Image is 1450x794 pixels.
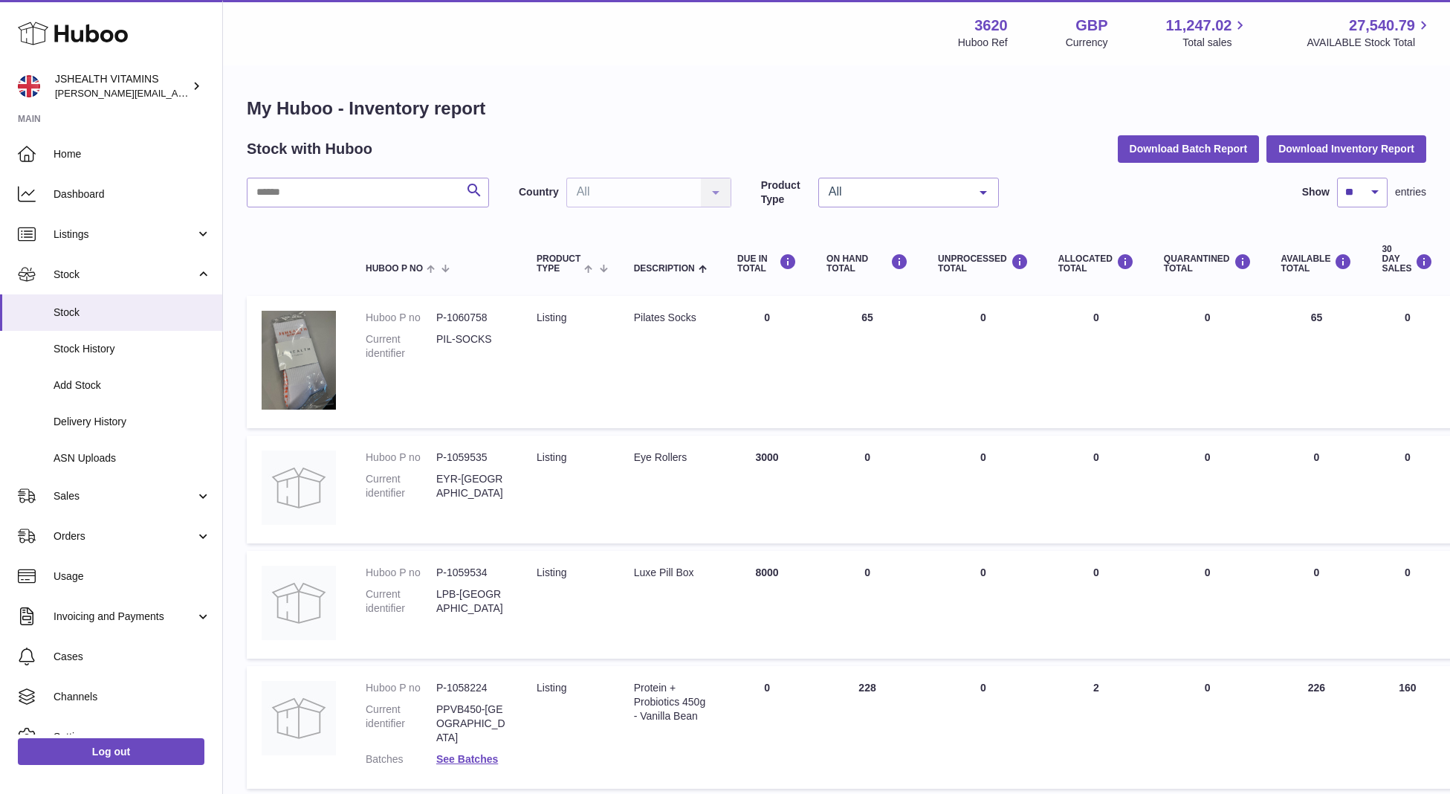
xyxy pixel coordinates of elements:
label: Product Type [761,178,811,207]
dd: EYR-[GEOGRAPHIC_DATA] [436,472,507,500]
td: 226 [1266,666,1368,788]
td: 0 [722,296,812,428]
label: Country [519,185,559,199]
span: Delivery History [54,415,211,429]
h1: My Huboo - Inventory report [247,97,1426,120]
strong: GBP [1075,16,1107,36]
td: 160 [1367,666,1448,788]
span: listing [537,451,566,463]
dt: Batches [366,752,436,766]
dt: Huboo P no [366,681,436,695]
dd: P-1059534 [436,566,507,580]
td: 2 [1043,666,1149,788]
div: Pilates Socks [634,311,708,325]
div: 30 DAY SALES [1382,245,1433,274]
button: Download Batch Report [1118,135,1260,162]
span: Settings [54,730,211,744]
span: Listings [54,227,195,242]
div: AVAILABLE Total [1281,254,1353,274]
td: 65 [1266,296,1368,428]
span: Usage [54,569,211,584]
a: 11,247.02 Total sales [1165,16,1249,50]
dd: P-1060758 [436,311,507,325]
td: 0 [923,296,1043,428]
td: 228 [812,666,923,788]
dt: Current identifier [366,332,436,361]
span: 0 [1205,567,1211,578]
div: UNPROCESSED Total [938,254,1029,274]
strong: 3620 [974,16,1008,36]
td: 3000 [722,436,812,543]
img: product image [262,566,336,640]
td: 0 [1266,436,1368,543]
img: product image [262,311,336,410]
span: Home [54,147,211,161]
div: Luxe Pill Box [634,566,708,580]
span: Product Type [537,254,580,274]
dd: PIL-SOCKS [436,332,507,361]
span: Invoicing and Payments [54,610,195,624]
span: ASN Uploads [54,451,211,465]
span: entries [1395,185,1426,199]
h2: Stock with Huboo [247,139,372,159]
td: 0 [722,666,812,788]
span: listing [537,312,566,323]
img: product image [262,451,336,525]
div: ON HAND Total [826,254,908,274]
img: product image [262,681,336,755]
span: Stock History [54,342,211,356]
span: Channels [54,690,211,704]
dd: LPB-[GEOGRAPHIC_DATA] [436,587,507,616]
span: 0 [1205,451,1211,463]
div: Huboo Ref [958,36,1008,50]
span: Sales [54,489,195,503]
td: 0 [923,551,1043,659]
td: 0 [923,666,1043,788]
td: 0 [812,551,923,659]
dd: P-1059535 [436,451,507,465]
td: 0 [1367,436,1448,543]
span: 11,247.02 [1165,16,1231,36]
dt: Huboo P no [366,451,436,465]
td: 0 [1367,296,1448,428]
button: Download Inventory Report [1266,135,1426,162]
div: JSHEALTH VITAMINS [55,72,189,100]
span: Add Stock [54,378,211,393]
div: ALLOCATED Total [1058,254,1134,274]
div: QUARANTINED Total [1164,254,1252,274]
span: listing [537,682,566,694]
a: See Batches [436,753,498,765]
td: 0 [923,436,1043,543]
span: Dashboard [54,187,211,201]
span: Stock [54,306,211,320]
dt: Huboo P no [366,311,436,325]
td: 0 [1043,296,1149,428]
a: Log out [18,738,204,765]
label: Show [1302,185,1330,199]
td: 0 [1043,436,1149,543]
a: 27,540.79 AVAILABLE Stock Total [1307,16,1432,50]
div: Protein + Probiotics 450g - Vanilla Bean [634,681,708,723]
td: 8000 [722,551,812,659]
span: All [825,184,968,199]
span: 27,540.79 [1349,16,1415,36]
span: [PERSON_NAME][EMAIL_ADDRESS][DOMAIN_NAME] [55,87,298,99]
span: Total sales [1182,36,1249,50]
span: AVAILABLE Stock Total [1307,36,1432,50]
div: Currency [1066,36,1108,50]
dt: Current identifier [366,472,436,500]
td: 0 [812,436,923,543]
span: listing [537,567,566,578]
td: 65 [812,296,923,428]
span: Stock [54,268,195,282]
img: francesca@jshealthvitamins.com [18,75,40,97]
td: 0 [1367,551,1448,659]
span: 0 [1205,312,1211,323]
span: Huboo P no [366,264,423,274]
span: Cases [54,650,211,664]
dt: Huboo P no [366,566,436,580]
div: Eye Rollers [634,451,708,465]
td: 0 [1266,551,1368,659]
span: Orders [54,529,195,543]
span: 0 [1205,682,1211,694]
